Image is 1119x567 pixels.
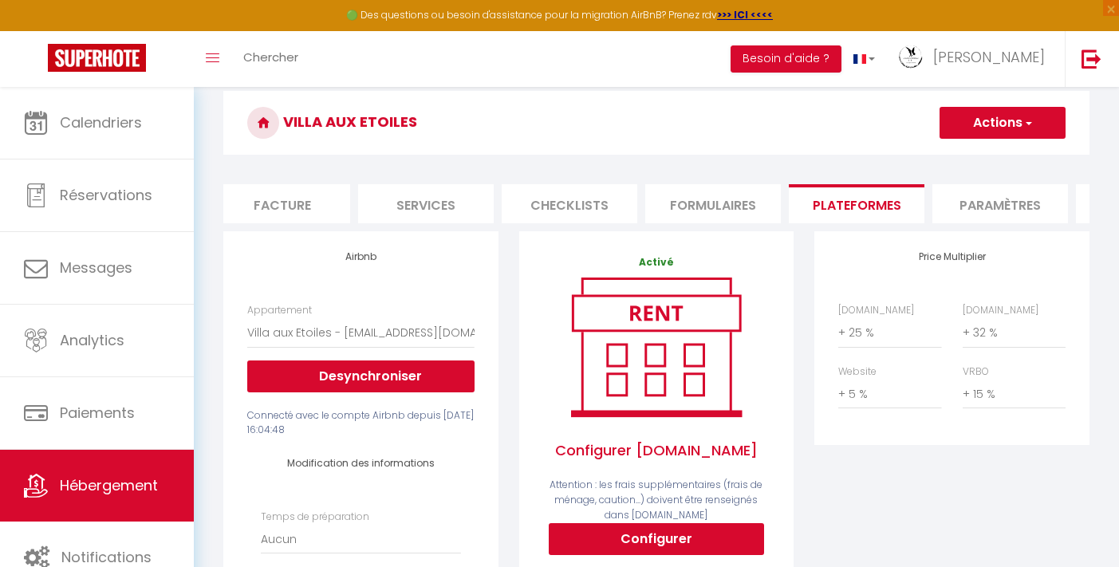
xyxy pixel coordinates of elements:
li: Services [358,184,494,223]
img: ... [899,45,923,69]
li: Formulaires [645,184,781,223]
a: ... [PERSON_NAME] [887,31,1065,87]
img: Super Booking [48,44,146,72]
span: Hébergement [60,475,158,495]
span: Messages [60,258,132,278]
label: VRBO [963,364,989,380]
h3: Villa aux Etoiles [223,91,1089,155]
span: Réservations [60,185,152,205]
span: [PERSON_NAME] [933,47,1045,67]
span: Chercher [243,49,298,65]
li: Plateformes [789,184,924,223]
li: Checklists [502,184,637,223]
label: [DOMAIN_NAME] [963,303,1038,318]
span: Paiements [60,403,135,423]
button: Configurer [549,523,764,555]
li: Paramètres [932,184,1068,223]
span: Configurer [DOMAIN_NAME] [543,423,770,478]
label: Appartement [247,303,312,318]
span: Attention : les frais supplémentaires (frais de ménage, caution...) doivent être renseignés dans ... [550,478,762,522]
span: Analytics [60,330,124,350]
h4: Airbnb [247,251,474,262]
h4: Price Multiplier [838,251,1065,262]
li: Facture [215,184,350,223]
label: [DOMAIN_NAME] [838,303,914,318]
button: Besoin d'aide ? [731,45,841,73]
label: Website [838,364,877,380]
button: Desynchroniser [247,360,474,392]
button: Actions [940,107,1066,139]
span: Calendriers [60,112,142,132]
p: Activé [543,255,770,270]
a: >>> ICI <<<< [717,8,773,22]
h4: Modification des informations [271,458,450,469]
label: Temps de préparation [261,510,369,525]
img: rent.png [554,270,758,423]
div: Connecté avec le compte Airbnb depuis [DATE] 16:04:48 [247,408,474,439]
a: Chercher [231,31,310,87]
span: Notifications [61,547,152,567]
img: logout [1082,49,1101,69]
